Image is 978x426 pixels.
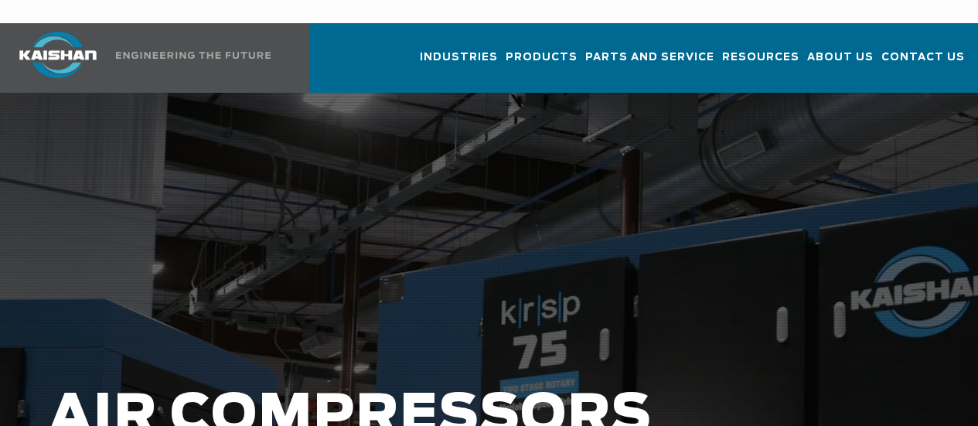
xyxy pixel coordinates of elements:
span: Products [506,49,578,66]
span: Resources [722,49,799,66]
a: Industries [420,37,498,90]
span: About Us [807,49,874,66]
span: Contact Us [881,49,965,66]
a: Products [506,37,578,90]
span: Industries [420,49,498,66]
a: About Us [807,37,874,90]
a: Resources [722,37,799,90]
a: Contact Us [881,37,965,90]
span: Parts and Service [585,49,714,66]
img: Engineering the future [116,52,271,59]
a: Parts and Service [585,37,714,90]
